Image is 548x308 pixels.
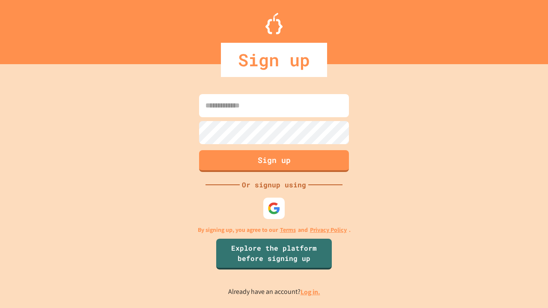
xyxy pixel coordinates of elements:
[265,13,283,34] img: Logo.svg
[228,287,320,297] p: Already have an account?
[301,287,320,296] a: Log in.
[216,239,332,269] a: Explore the platform before signing up
[221,43,327,77] div: Sign up
[199,150,349,172] button: Sign up
[198,225,351,234] p: By signing up, you agree to our and .
[268,202,280,215] img: google-icon.svg
[280,225,296,234] a: Terms
[310,225,347,234] a: Privacy Policy
[240,180,308,190] div: Or signup using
